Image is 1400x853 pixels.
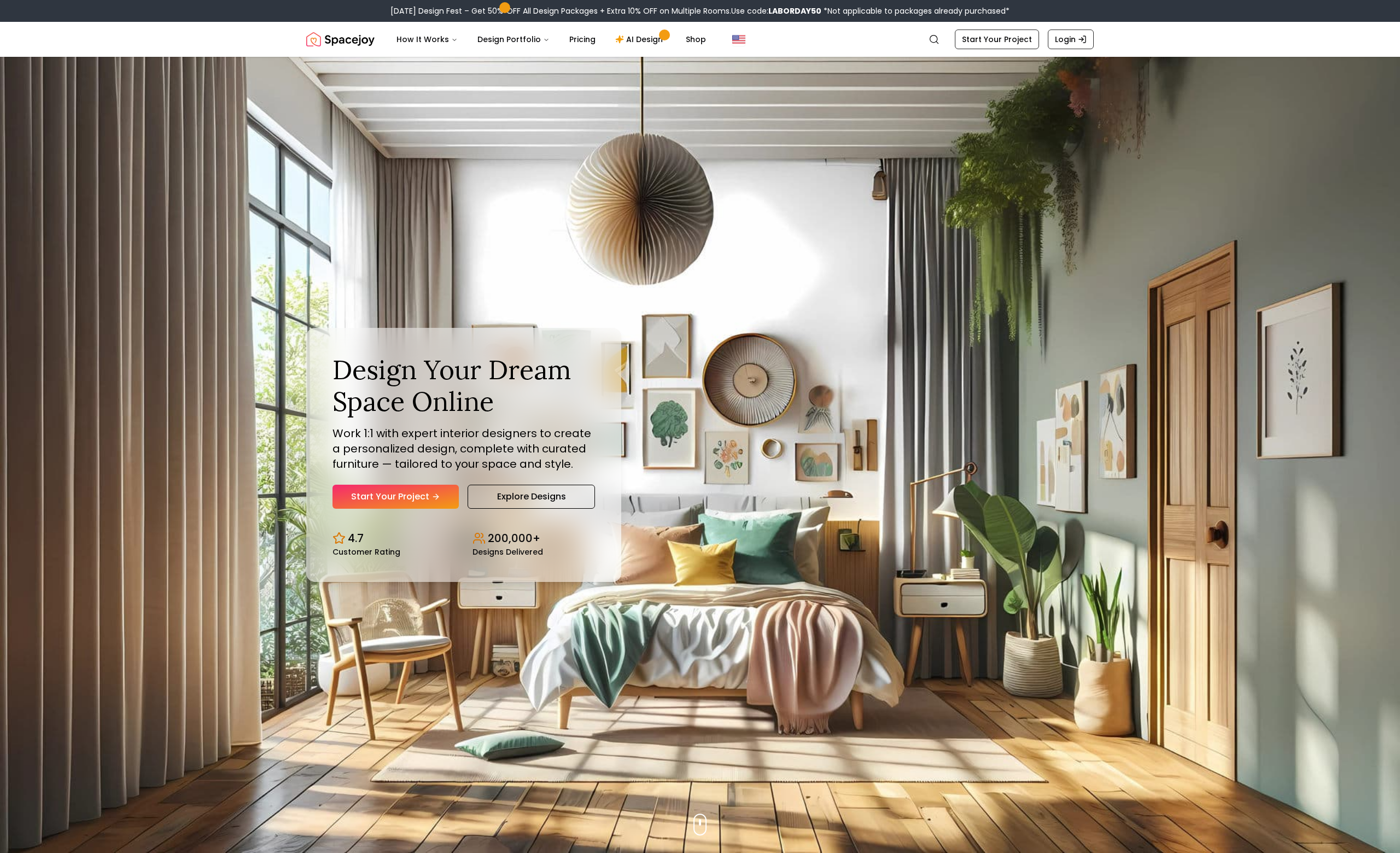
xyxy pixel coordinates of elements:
span: *Not applicable to packages already purchased* [821,5,1010,16]
nav: Main [388,28,715,50]
small: Customer Rating [332,548,400,556]
p: 200,000+ [488,531,540,546]
b: LABORDAY50 [768,5,821,16]
a: Spacejoy [306,28,375,50]
a: Login [1048,30,1094,49]
a: Explore Designs [468,485,595,509]
a: Start Your Project [332,485,459,509]
a: Shop [677,28,715,50]
h1: Design Your Dream Space Online [332,354,595,417]
span: Use code: [731,5,821,16]
img: Spacejoy Logo [306,28,375,50]
div: Design stats [332,522,595,556]
small: Designs Delivered [472,548,543,556]
button: How It Works [388,28,466,50]
p: Work 1:1 with expert interior designers to create a personalized design, complete with curated fu... [332,426,595,472]
a: Pricing [561,28,604,50]
a: Start Your Project [955,30,1039,49]
a: AI Design [606,28,675,50]
button: Design Portfolio [469,28,558,50]
img: United States [732,33,745,46]
p: 4.7 [348,531,364,546]
div: [DATE] Design Fest – Get 50% OFF All Design Packages + Extra 10% OFF on Multiple Rooms. [390,5,1010,16]
nav: Global [306,22,1094,57]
